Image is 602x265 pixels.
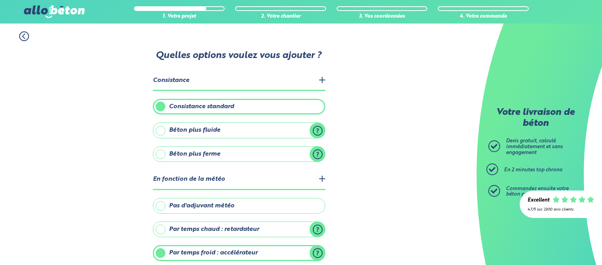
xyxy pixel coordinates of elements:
label: Par temps chaud : retardateur [153,221,325,237]
label: Béton plus fluide [153,122,325,138]
img: allobéton [24,5,84,18]
label: Par temps froid : accélérateur [153,245,325,261]
iframe: Help widget launcher [532,234,593,256]
label: Béton plus ferme [153,146,325,162]
p: Quelles options voulez vous ajouter ? [152,51,325,62]
div: 2. Votre chantier [235,14,326,20]
div: 1. Votre projet [134,14,225,20]
div: 4. Votre commande [438,14,529,20]
label: Pas d'adjuvant météo [153,198,325,214]
div: 3. Vos coordonnées [337,14,428,20]
legend: Consistance [153,71,325,91]
legend: En fonction de la météo [153,170,325,190]
label: Consistance standard [153,99,325,114]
